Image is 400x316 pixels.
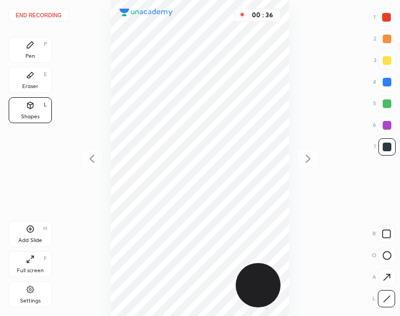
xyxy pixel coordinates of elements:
[44,256,47,261] div: F
[374,138,396,156] div: 7
[250,11,276,19] div: 00 : 36
[373,73,396,91] div: 4
[25,53,35,59] div: Pen
[22,84,38,89] div: Eraser
[119,9,173,17] img: logo.38c385cc.svg
[374,9,395,26] div: 1
[44,42,47,47] div: P
[372,290,395,307] div: L
[373,95,396,112] div: 5
[44,102,47,107] div: L
[9,9,69,22] button: End recording
[21,114,39,119] div: Shapes
[372,247,396,264] div: O
[18,238,42,243] div: Add Slide
[20,298,41,304] div: Settings
[43,226,47,231] div: H
[373,117,396,134] div: 6
[372,225,395,243] div: R
[372,268,396,286] div: A
[374,52,396,69] div: 3
[374,30,396,48] div: 2
[17,268,44,273] div: Full screen
[44,72,47,77] div: E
